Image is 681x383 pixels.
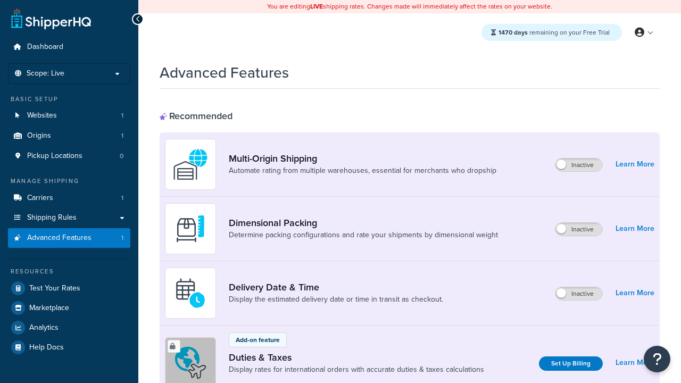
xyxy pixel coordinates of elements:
[27,111,57,120] span: Websites
[172,146,209,183] img: WatD5o0RtDAAAAAElFTkSuQmCC
[160,62,289,83] h1: Advanced Features
[499,28,610,37] span: remaining on your Free Trial
[8,106,130,126] li: Websites
[27,69,64,78] span: Scope: Live
[8,338,130,357] a: Help Docs
[229,230,498,240] a: Determine packing configurations and rate your shipments by dimensional weight
[172,210,209,247] img: DTVBYsAAAAAASUVORK5CYII=
[8,208,130,228] a: Shipping Rules
[229,352,484,363] a: Duties & Taxes
[29,284,80,293] span: Test Your Rates
[121,131,123,140] span: 1
[8,267,130,276] div: Resources
[644,346,670,372] button: Open Resource Center
[616,221,654,236] a: Learn More
[121,111,123,120] span: 1
[8,95,130,104] div: Basic Setup
[229,165,496,176] a: Automate rating from multiple warehouses, essential for merchants who dropship
[27,43,63,52] span: Dashboard
[229,294,443,305] a: Display the estimated delivery date or time in transit as checkout.
[555,159,602,171] label: Inactive
[8,146,130,166] a: Pickup Locations0
[8,188,130,208] li: Carriers
[310,2,323,11] b: LIVE
[555,287,602,300] label: Inactive
[8,188,130,208] a: Carriers1
[27,131,51,140] span: Origins
[8,146,130,166] li: Pickup Locations
[27,234,92,243] span: Advanced Features
[121,234,123,243] span: 1
[229,153,496,164] a: Multi-Origin Shipping
[27,152,82,161] span: Pickup Locations
[8,298,130,318] a: Marketplace
[229,281,443,293] a: Delivery Date & Time
[8,228,130,248] a: Advanced Features1
[8,37,130,57] a: Dashboard
[539,356,603,371] a: Set Up Billing
[29,343,64,352] span: Help Docs
[29,304,69,313] span: Marketplace
[8,279,130,298] a: Test Your Rates
[8,177,130,186] div: Manage Shipping
[121,194,123,203] span: 1
[27,194,53,203] span: Carriers
[172,274,209,312] img: gfkeb5ejjkALwAAAABJRU5ErkJggg==
[8,126,130,146] a: Origins1
[229,217,498,229] a: Dimensional Packing
[229,364,484,375] a: Display rates for international orders with accurate duties & taxes calculations
[8,126,130,146] li: Origins
[616,157,654,172] a: Learn More
[8,106,130,126] a: Websites1
[499,28,528,37] strong: 1470 days
[555,223,602,236] label: Inactive
[29,323,59,332] span: Analytics
[236,335,280,345] p: Add-on feature
[160,110,232,122] div: Recommended
[616,355,654,370] a: Learn More
[27,213,77,222] span: Shipping Rules
[616,286,654,301] a: Learn More
[8,228,130,248] li: Advanced Features
[120,152,123,161] span: 0
[8,318,130,337] a: Analytics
